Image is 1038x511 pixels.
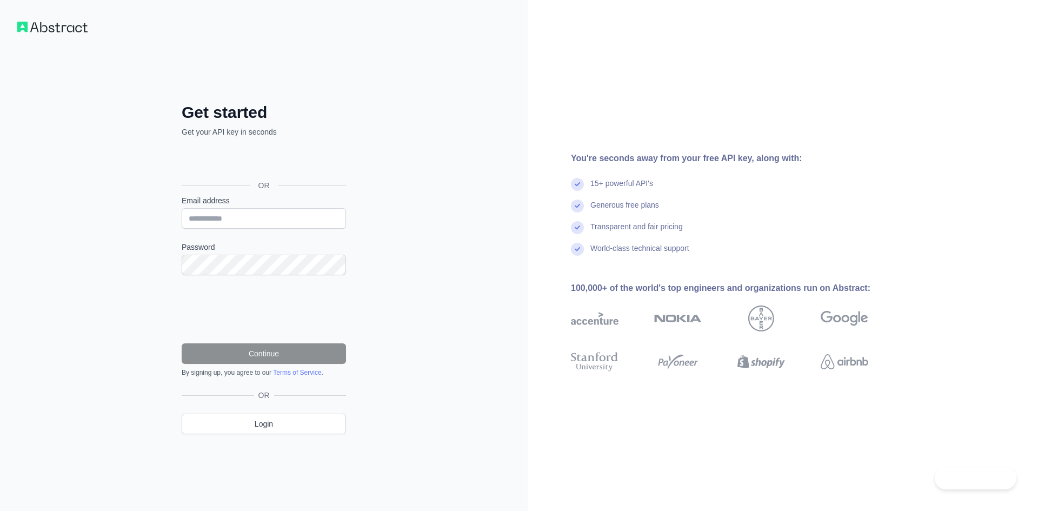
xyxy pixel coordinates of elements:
[590,200,659,221] div: Generous free plans
[254,390,274,401] span: OR
[590,221,683,243] div: Transparent and fair pricing
[571,178,584,191] img: check mark
[571,200,584,213] img: check mark
[182,368,346,377] div: By signing up, you agree to our .
[182,103,346,122] h2: Get started
[273,369,321,376] a: Terms of Service
[571,350,618,374] img: stanford university
[571,221,584,234] img: check mark
[182,127,346,137] p: Get your API key in seconds
[654,350,702,374] img: payoneer
[176,149,349,173] iframe: Sign in with Google Button
[182,242,346,253] label: Password
[182,288,346,330] iframe: reCAPTCHA
[748,306,774,331] img: bayer
[590,178,653,200] div: 15+ powerful API's
[737,350,785,374] img: shopify
[935,467,1016,489] iframe: Toggle Customer Support
[250,180,278,191] span: OR
[571,282,903,295] div: 100,000+ of the world's top engineers and organizations run on Abstract:
[654,306,702,331] img: nokia
[182,343,346,364] button: Continue
[571,152,903,165] div: You're seconds away from your free API key, along with:
[821,350,868,374] img: airbnb
[571,243,584,256] img: check mark
[17,22,88,32] img: Workflow
[571,306,618,331] img: accenture
[821,306,868,331] img: google
[182,414,346,434] a: Login
[182,195,346,206] label: Email address
[590,243,689,264] div: World-class technical support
